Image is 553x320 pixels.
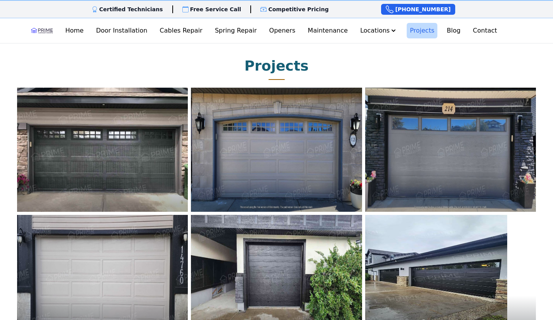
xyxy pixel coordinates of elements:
[62,23,87,38] a: Home
[266,23,299,38] a: Openers
[212,23,260,38] a: Spring Repair
[444,23,463,38] a: Blog
[305,23,351,38] a: Maintenance
[99,5,163,13] p: Certified Technicians
[244,58,309,74] h2: Projects
[157,23,206,38] a: Cables Repair
[93,23,150,38] a: Door Installation
[470,23,500,38] a: Contact
[31,24,53,37] img: Logo
[357,23,400,38] button: Locations
[17,88,188,212] img: Prime garage doors repair and installation
[268,5,329,13] p: Competitive Pricing
[407,23,437,38] a: Projects
[365,88,536,212] img: Prime garage doors repair and installation
[191,88,362,212] img: Prime garage doors repair and installation
[190,5,241,13] p: Free Service Call
[381,4,455,15] a: [PHONE_NUMBER]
